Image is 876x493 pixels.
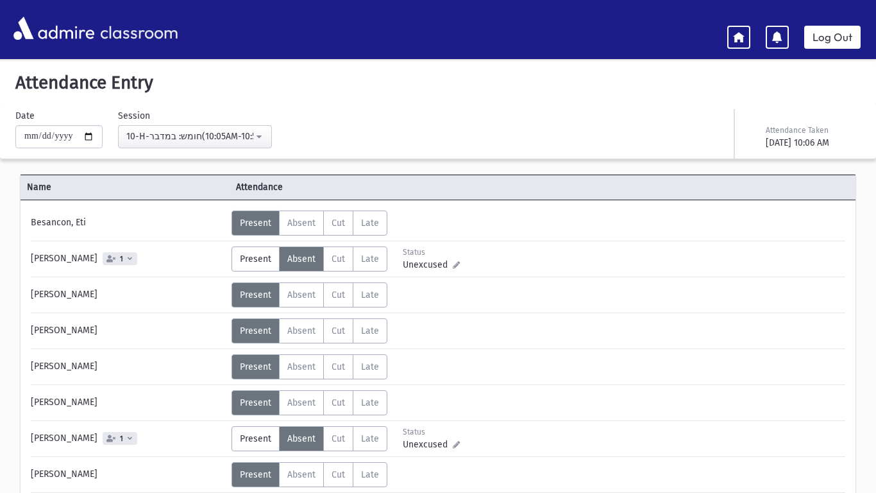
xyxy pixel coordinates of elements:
div: [PERSON_NAME] [24,390,232,415]
div: [PERSON_NAME] [24,426,232,451]
div: AttTypes [232,282,387,307]
span: Unexcused [403,258,453,272]
span: Present [240,290,271,300]
div: AttTypes [232,426,387,451]
span: Absent [287,290,316,300]
div: AttTypes [232,211,387,236]
span: Late [361,397,379,408]
span: 1 [117,255,126,263]
span: Late [361,361,379,372]
div: [PERSON_NAME] [24,282,232,307]
span: Cut [332,361,345,372]
span: Present [240,397,271,408]
span: Name [21,180,230,194]
span: Absent [287,361,316,372]
span: Absent [287,254,316,264]
div: Attendance Taken [766,125,858,136]
span: Absent [287,397,316,408]
span: Late [361,218,379,229]
label: Date [15,109,35,123]
div: 10-H-חומש: במדבר(10:05AM-10:50AM) [126,130,253,143]
span: Cut [332,218,345,229]
span: Cut [332,433,345,444]
div: Besancon, Eti [24,211,232,236]
div: [PERSON_NAME] [24,462,232,487]
div: AttTypes [232,462,387,487]
span: Present [240,433,271,444]
span: Absent [287,325,316,336]
span: Absent [287,433,316,444]
span: Late [361,290,379,300]
span: Late [361,325,379,336]
span: Cut [332,254,345,264]
div: [DATE] 10:06 AM [766,136,858,150]
span: Attendance [230,180,439,194]
div: Status [403,246,460,258]
span: Cut [332,325,345,336]
div: AttTypes [232,318,387,343]
span: Cut [332,290,345,300]
span: Present [240,254,271,264]
h5: Attendance Entry [10,72,866,94]
span: Absent [287,218,316,229]
label: Session [118,109,150,123]
div: [PERSON_NAME] [24,318,232,343]
div: AttTypes [232,390,387,415]
span: Late [361,433,379,444]
div: [PERSON_NAME] [24,246,232,272]
span: Late [361,254,379,264]
span: classroom [97,12,178,46]
div: AttTypes [232,246,387,272]
a: Log Out [804,26,861,49]
span: Present [240,469,271,480]
div: [PERSON_NAME] [24,354,232,379]
div: Status [403,426,460,438]
span: Present [240,361,271,372]
img: AdmirePro [10,13,97,43]
div: AttTypes [232,354,387,379]
span: Cut [332,397,345,408]
span: Present [240,218,271,229]
span: Cut [332,469,345,480]
span: Present [240,325,271,336]
span: 1 [117,435,126,443]
span: Absent [287,469,316,480]
span: Unexcused [403,438,453,451]
button: 10-H-חומש: במדבר(10:05AM-10:50AM) [118,125,272,148]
